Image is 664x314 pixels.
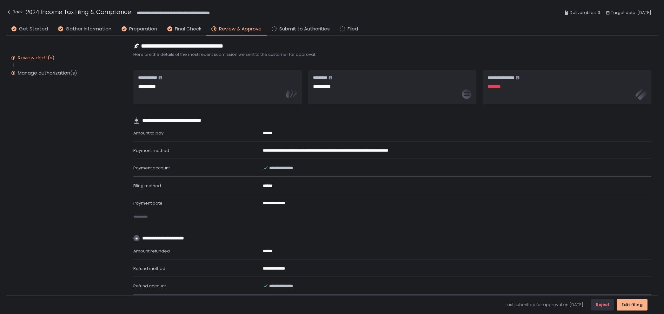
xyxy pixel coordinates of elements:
[133,52,651,57] span: Here are the details of the most recent submission we sent to the customer for approval.
[133,147,169,154] span: Payment method
[506,302,583,308] span: Last submitted for approval on [DATE]
[133,248,170,254] span: Amount refunded
[133,200,163,206] span: Payment date
[19,25,48,33] span: Get Started
[18,70,77,76] div: Manage authorization(s)
[621,302,643,308] div: Edit filing
[133,183,161,189] span: Filing method
[133,165,170,171] span: Payment account
[133,130,163,136] span: Amount to pay
[6,8,23,18] button: Back
[26,8,131,16] h1: 2024 Income Tax Filing & Compliance
[133,265,165,271] span: Refund method
[219,25,262,33] span: Review & Approve
[6,8,23,16] div: Back
[66,25,111,33] span: Gather Information
[279,25,330,33] span: Submit to Authorities
[611,9,651,16] span: Target date: [DATE]
[175,25,201,33] span: Final Check
[617,299,647,311] button: Edit filing
[133,283,166,289] span: Refund account
[570,9,600,16] span: Deliverables: 3
[591,299,614,311] button: Reject
[348,25,358,33] span: Filed
[596,302,609,308] div: Reject
[129,25,157,33] span: Preparation
[18,55,55,61] div: Review draft(s)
